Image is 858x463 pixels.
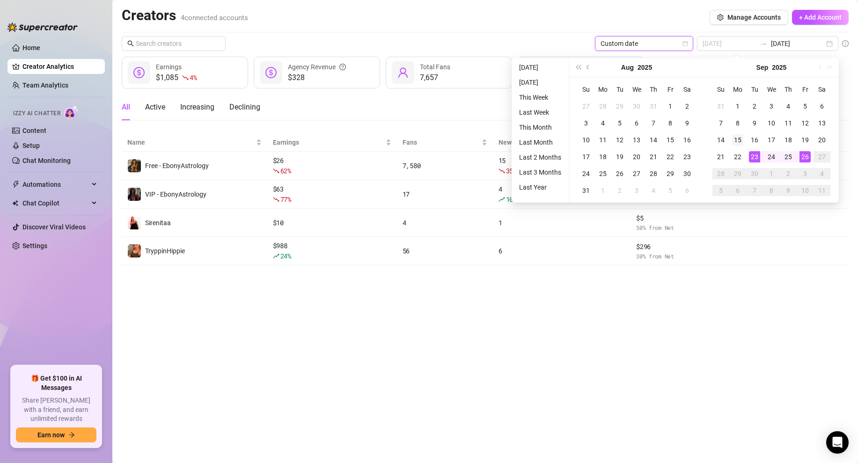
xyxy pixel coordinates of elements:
td: 2025-09-08 [729,115,746,132]
span: setting [717,14,724,21]
td: 2025-08-09 [679,115,696,132]
span: 100 % [506,195,521,204]
td: 2025-09-14 [712,132,729,148]
span: TryppinHippie [145,247,185,255]
div: 2 [783,168,794,179]
span: VIP - EbonyAstrology [145,191,206,198]
td: 2025-09-05 [662,182,679,199]
td: 2025-07-31 [645,98,662,115]
div: 30 [682,168,693,179]
button: Choose a month [621,58,634,77]
td: 2025-08-22 [662,148,679,165]
span: 35 % [506,166,517,175]
td: 2025-09-04 [780,98,797,115]
div: 6 [631,118,642,129]
li: [DATE] [515,62,565,73]
div: 12 [614,134,625,146]
td: 2025-09-12 [797,115,814,132]
a: Discover Viral Videos [22,223,86,231]
li: [DATE] [515,77,565,88]
span: dollar-circle [133,67,145,78]
td: 2025-08-10 [578,132,594,148]
div: 15 [665,134,676,146]
div: 10 [766,118,777,129]
td: 2025-08-27 [628,165,645,182]
span: New Fans [499,137,617,147]
div: 9 [682,118,693,129]
td: 2025-10-02 [780,165,797,182]
th: We [628,81,645,98]
div: 2 [682,101,693,112]
td: 2025-10-04 [814,165,830,182]
span: fall [273,168,279,174]
td: 2025-08-19 [611,148,628,165]
td: 2025-08-03 [578,115,594,132]
td: 2025-08-01 [662,98,679,115]
div: 26 [614,168,625,179]
div: 9 [783,185,794,196]
li: Last 3 Months [515,167,565,178]
input: End date [771,38,824,49]
th: Earnings [267,133,397,152]
div: 8 [732,118,743,129]
button: Choose a year [772,58,786,77]
div: 25 [597,168,609,179]
div: 8 [665,118,676,129]
div: 2 [614,185,625,196]
span: $328 [288,72,346,83]
td: 2025-08-20 [628,148,645,165]
td: 2025-09-05 [797,98,814,115]
div: 11 [816,185,828,196]
td: 2025-08-24 [578,165,594,182]
td: 2025-09-20 [814,132,830,148]
div: 20 [816,134,828,146]
span: 77 % [280,195,291,204]
span: thunderbolt [12,181,20,188]
th: Mo [729,81,746,98]
td: 2025-08-11 [594,132,611,148]
span: Fans [403,137,480,147]
li: Last 2 Months [515,152,565,163]
img: Sirenitaa [128,216,141,229]
div: 17 [580,151,592,162]
td: 2025-08-21 [645,148,662,165]
span: calendar [682,41,688,46]
div: 3 [580,118,592,129]
th: Fans [397,133,493,152]
th: Fr [662,81,679,98]
div: 31 [580,185,592,196]
td: 2025-08-30 [679,165,696,182]
span: 4 % [190,73,197,82]
span: question-circle [339,62,346,72]
li: Last Month [515,137,565,148]
div: Declining [229,102,260,113]
td: 2025-09-01 [729,98,746,115]
td: 2025-08-14 [645,132,662,148]
div: 17 [403,189,487,199]
div: 5 [799,101,811,112]
div: $ 26 [273,155,391,176]
div: 14 [648,134,659,146]
div: 29 [665,168,676,179]
td: 2025-09-09 [746,115,763,132]
div: 4 [783,101,794,112]
div: $ 10 [273,218,391,228]
td: 2025-10-03 [797,165,814,182]
button: Previous month (PageUp) [583,58,594,77]
td: 2025-09-06 [679,182,696,199]
div: 24 [766,151,777,162]
td: 2025-08-29 [662,165,679,182]
td: 2025-08-05 [611,115,628,132]
th: Su [578,81,594,98]
a: Chat Monitoring [22,157,71,164]
h2: Creators [122,7,248,24]
div: 6 [732,185,743,196]
div: $ 63 [273,184,391,205]
button: Choose a year [638,58,652,77]
img: Free - EbonyAstrology [128,159,141,172]
div: 1 [597,185,609,196]
div: $ 988 [273,241,391,261]
span: Name [127,137,254,147]
span: fall [499,168,505,174]
span: fall [182,74,189,81]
